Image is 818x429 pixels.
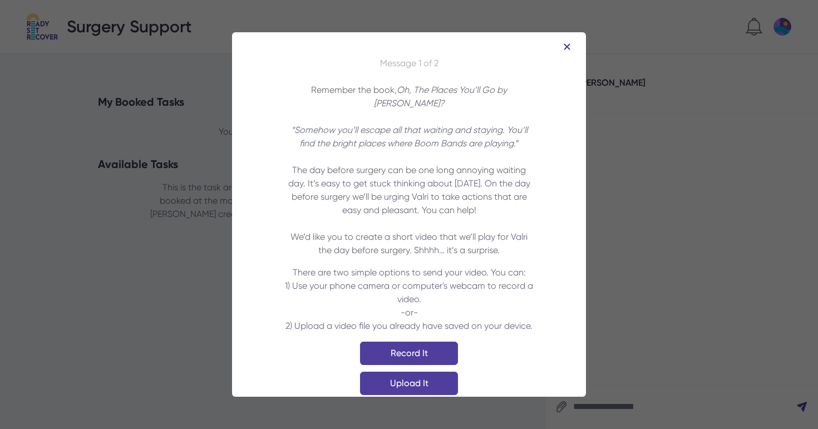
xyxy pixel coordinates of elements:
[360,342,458,365] div: Record It
[374,85,507,109] i: Oh, The Places You’ll Go by [PERSON_NAME]?
[283,57,535,70] div: Message 1 of 2
[283,83,535,257] p: Remember the book, ” The day before surgery can be one long annoying waiting day. It’s easy to ge...
[564,43,570,50] img: Close icn
[360,372,458,395] div: Upload It
[283,266,535,333] div: There are two simple options to send your video. You can: 1) Use your phone camera or computer's ...
[291,125,528,149] i: “Somehow you’ll escape all that waiting and staying. You’ll find the bright places where Boom Ban...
